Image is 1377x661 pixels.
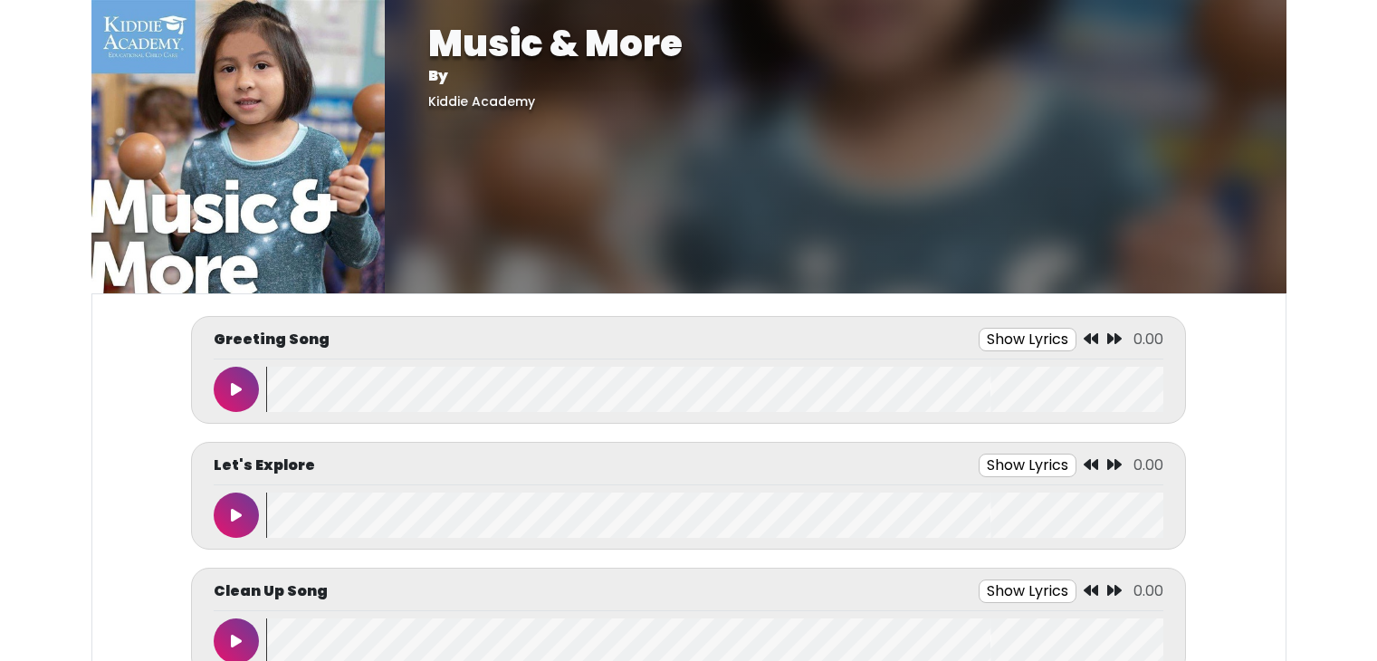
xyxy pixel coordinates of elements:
button: Show Lyrics [979,328,1076,351]
p: Let's Explore [214,455,315,476]
button: Show Lyrics [979,580,1076,603]
span: 0.00 [1133,329,1163,350]
button: Show Lyrics [979,454,1076,477]
h5: Kiddie Academy [428,94,1243,110]
h1: Music & More [428,22,1243,65]
p: By [428,65,1243,87]
p: Greeting Song [214,329,330,350]
span: 0.00 [1133,580,1163,601]
span: 0.00 [1133,455,1163,475]
p: Clean Up Song [214,580,328,602]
